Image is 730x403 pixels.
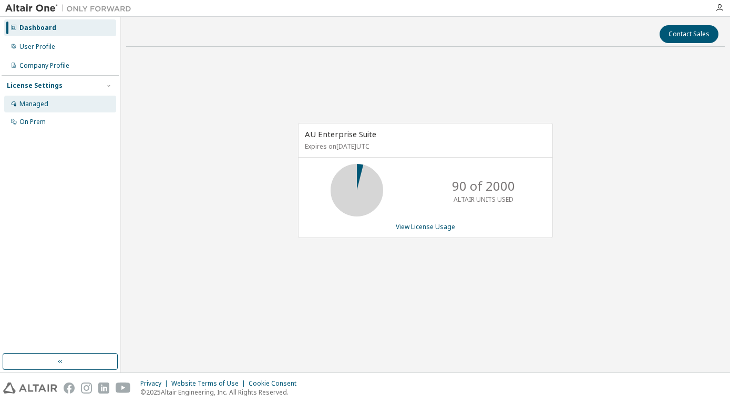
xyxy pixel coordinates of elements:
[81,383,92,394] img: instagram.svg
[660,25,718,43] button: Contact Sales
[171,379,249,388] div: Website Terms of Use
[19,118,46,126] div: On Prem
[140,379,171,388] div: Privacy
[305,129,376,139] span: AU Enterprise Suite
[116,383,131,394] img: youtube.svg
[5,3,137,14] img: Altair One
[305,142,543,151] p: Expires on [DATE] UTC
[396,222,455,231] a: View License Usage
[452,177,515,195] p: 90 of 2000
[19,24,56,32] div: Dashboard
[19,43,55,51] div: User Profile
[249,379,303,388] div: Cookie Consent
[98,383,109,394] img: linkedin.svg
[454,195,513,204] p: ALTAIR UNITS USED
[7,81,63,90] div: License Settings
[140,388,303,397] p: © 2025 Altair Engineering, Inc. All Rights Reserved.
[19,61,69,70] div: Company Profile
[19,100,48,108] div: Managed
[3,383,57,394] img: altair_logo.svg
[64,383,75,394] img: facebook.svg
